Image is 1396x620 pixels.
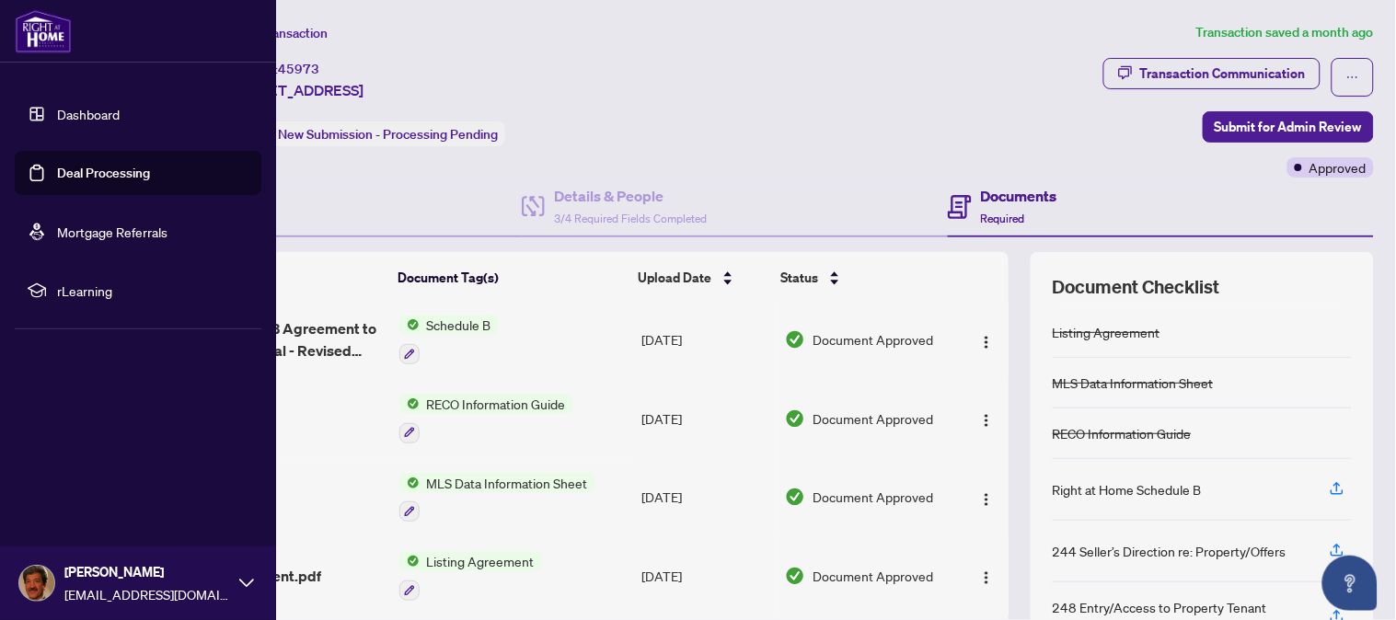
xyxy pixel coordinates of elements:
td: [DATE] [634,300,778,379]
a: Deal Processing [57,165,150,181]
th: Upload Date [630,252,773,304]
span: Document Approved [813,329,933,350]
span: View Transaction [229,25,328,41]
span: 3/4 Required Fields Completed [554,212,707,225]
article: Transaction saved a month ago [1196,22,1374,43]
img: Status Icon [399,473,420,493]
img: Logo [979,492,994,507]
span: [PERSON_NAME] [64,562,230,582]
img: logo [15,9,72,53]
img: Logo [979,570,994,585]
td: [DATE] [634,458,778,537]
div: Listing Agreement [1053,322,1160,342]
img: Status Icon [399,551,420,571]
span: 45973 [278,61,319,77]
span: RECO Information Guide [420,394,573,414]
img: Logo [979,335,994,350]
button: Logo [972,482,1001,511]
button: Status IconSchedule B [399,315,499,364]
span: ellipsis [1346,71,1359,84]
button: Logo [972,325,1001,354]
span: Approved [1309,157,1367,178]
span: [STREET_ADDRESS] [228,79,363,101]
button: Status IconListing Agreement [399,551,542,601]
span: Submit for Admin Review [1215,112,1362,142]
span: New Submission - Processing Pending [278,126,498,143]
span: [EMAIL_ADDRESS][DOMAIN_NAME] [64,584,230,604]
div: Right at Home Schedule B [1053,479,1202,499]
th: Document Tag(s) [390,252,630,304]
td: [DATE] [634,379,778,458]
img: Document Status [785,408,805,429]
img: Profile Icon [19,566,54,601]
span: Document Checklist [1053,274,1220,300]
span: Schedule B [420,315,499,335]
span: Document Approved [813,408,933,429]
span: MLS Data Information Sheet [420,473,595,493]
button: Status IconMLS Data Information Sheet [399,473,595,522]
span: Required [981,212,1025,225]
img: Logo [979,413,994,428]
div: Transaction Communication [1140,59,1306,88]
div: Status: [228,121,505,146]
span: Upload Date [638,268,711,288]
h4: Documents [981,185,1057,207]
button: Status IconRECO Information Guide [399,394,573,443]
span: Document Approved [813,487,933,507]
div: 244 Seller’s Direction re: Property/Offers [1053,541,1286,561]
button: Open asap [1322,556,1378,611]
a: Mortgage Referrals [57,224,167,240]
button: Logo [972,404,1001,433]
div: MLS Data Information Sheet [1053,373,1214,393]
img: Status Icon [399,394,420,414]
img: Document Status [785,487,805,507]
span: Document Approved [813,566,933,586]
td: [DATE] [634,536,778,615]
img: Document Status [785,329,805,350]
h4: Details & People [554,185,707,207]
th: Status [773,252,952,304]
a: Dashboard [57,106,120,122]
span: rLearning [57,281,248,301]
span: Status [780,268,818,288]
div: RECO Information Guide [1053,423,1192,443]
button: Transaction Communication [1103,58,1321,89]
button: Submit for Admin Review [1203,111,1374,143]
img: Status Icon [399,315,420,335]
span: Listing Agreement [420,551,542,571]
img: Document Status [785,566,805,586]
button: Logo [972,561,1001,591]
